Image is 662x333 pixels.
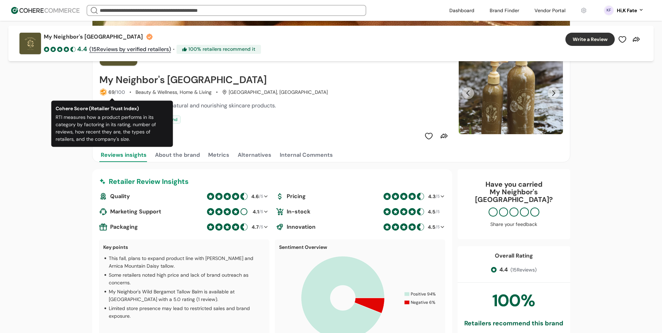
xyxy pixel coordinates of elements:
[108,89,114,95] span: 69
[253,208,259,216] div: 4.1
[464,319,563,328] div: Retailers recommend this brand
[276,223,381,231] div: Innovation
[465,221,563,228] div: Share your feedback
[427,208,440,216] div: /5
[236,148,273,162] button: Alternatives
[280,151,333,159] div: Internal Comments
[548,87,559,99] button: Next Slide
[92,5,570,45] img: Brand cover image
[428,208,435,216] div: 4.5
[109,271,265,286] p: Some retailers noted high price and lack of brand outreach as concerns.
[276,208,381,216] div: In-stock
[99,176,445,187] div: Retailer Review Insights
[251,193,259,200] div: 4.6
[251,224,263,231] div: /5
[510,266,537,274] span: ( 15 Reviews)
[604,5,614,16] svg: 0 percent
[428,193,435,200] div: 4.3
[499,266,508,274] span: 4.4
[109,254,265,270] p: This fall, plans to expand product line with [PERSON_NAME] and Arnica Mountain Daisy tallow.
[428,224,435,231] div: 4.5
[109,304,265,320] p: Limited store presence may lead to restricted sales and brand exposure.
[617,7,637,14] div: Hi, K Fate
[99,223,204,231] div: Packaging
[459,52,563,134] div: Slide 1
[207,148,231,162] button: Metrics
[459,52,563,134] img: Slide 0
[11,7,80,14] img: Cohere Logo
[462,87,474,99] button: Previous Slide
[427,193,440,200] div: /5
[411,299,435,306] span: Negative 6 %
[276,192,381,201] div: Pricing
[465,180,563,203] div: Have you carried
[154,148,201,162] button: About the brand
[103,244,265,251] p: Key points
[99,192,204,201] div: Quality
[617,7,644,14] button: Hi,K Fate
[279,244,441,251] p: Sentiment Overview
[99,148,148,162] button: Reviews insights
[114,89,125,95] span: /100
[492,288,536,313] div: 100 %
[222,89,328,96] div: [GEOGRAPHIC_DATA], [GEOGRAPHIC_DATA]
[251,208,263,216] div: /5
[56,114,169,143] div: RTI measures how a product performs in its category by factoring in its rating, number of reviews...
[459,52,563,134] div: Carousel
[427,224,440,231] div: /5
[495,252,533,260] div: Overall Rating
[99,102,276,109] span: My Neighbor's Tallow offers natural and nourishing skincare products.
[251,193,263,200] div: /5
[56,105,169,112] div: Cohere Score (Retailer Trust Index)
[411,291,436,297] span: Positive 94 %
[99,208,204,216] div: Marketing Support
[465,188,563,203] p: My Neighbor's [GEOGRAPHIC_DATA] ?
[99,74,267,86] h2: My Neighbor's Tallow
[136,89,212,96] div: Beauty & Wellness, Home & Living
[109,288,265,303] p: My Neighbor's Wild Bergamot Tallow Balm is available at [GEOGRAPHIC_DATA] with a 5.0 rating (1 re...
[252,224,259,231] div: 4.7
